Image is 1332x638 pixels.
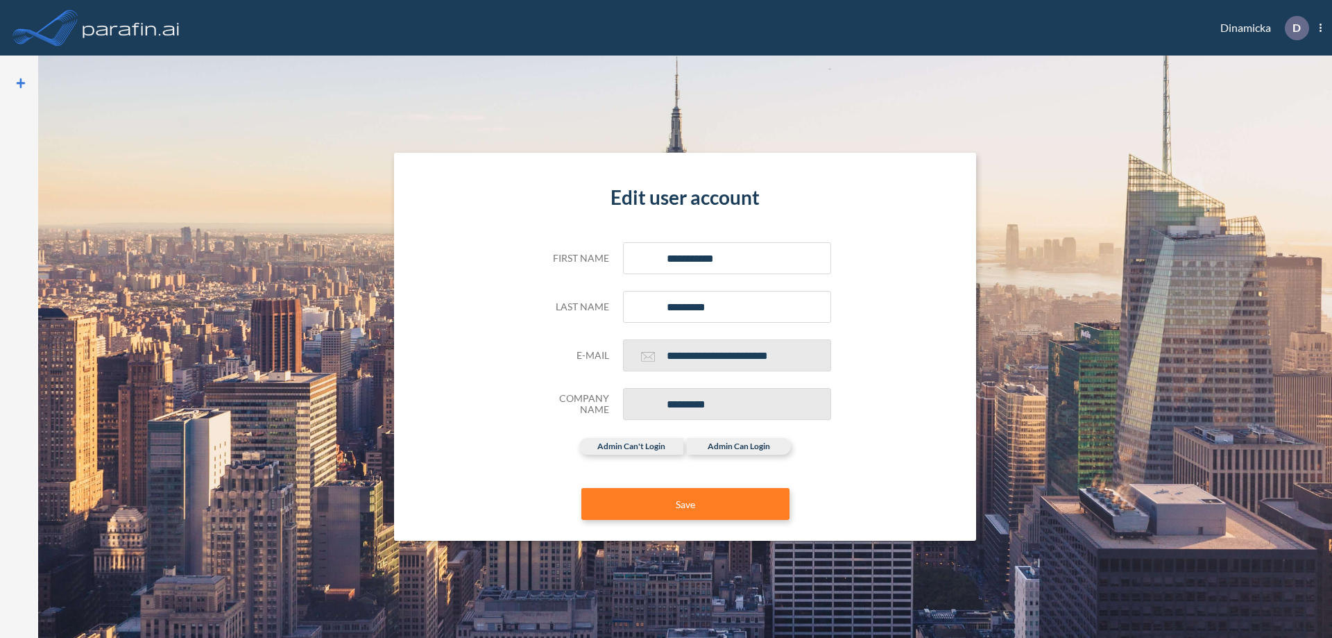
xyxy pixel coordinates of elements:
[581,488,789,520] button: Save
[540,186,831,210] h4: Edit user account
[1199,16,1322,40] div: Dinamicka
[687,438,791,455] label: admin can login
[80,14,182,42] img: logo
[579,438,683,455] label: admin can't login
[540,393,609,417] h5: Company Name
[540,301,609,313] h5: Last name
[540,350,609,362] h5: E-mail
[540,253,609,265] h5: First name
[1292,22,1301,34] p: D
